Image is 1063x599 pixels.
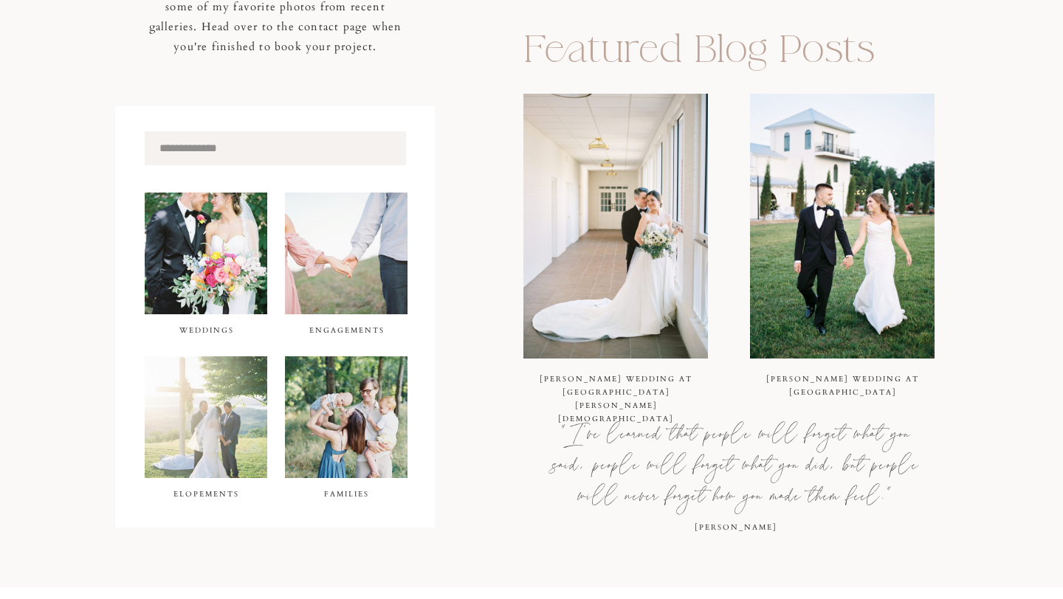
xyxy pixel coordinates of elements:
[523,31,936,75] h1: Featured Blog Posts
[293,324,400,344] a: Engagements
[153,488,260,508] a: elopements
[540,374,692,424] a: [PERSON_NAME] Wedding at [GEOGRAPHIC_DATA][PERSON_NAME][DEMOGRAPHIC_DATA]
[523,94,708,359] a: Griswold Wedding at Fort Payne First Baptist Church
[766,374,919,398] a: [PERSON_NAME] Wedding at [GEOGRAPHIC_DATA]
[293,488,400,508] a: families
[750,94,935,359] img: Bride and groom hold hands outside Blackberry Ridge in Trenton, Georgia
[670,521,802,536] h3: [PERSON_NAME]
[153,324,260,344] a: Weddings
[546,420,925,504] h2: "I've learned that people will forget what you said, people will forget what you did, but people ...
